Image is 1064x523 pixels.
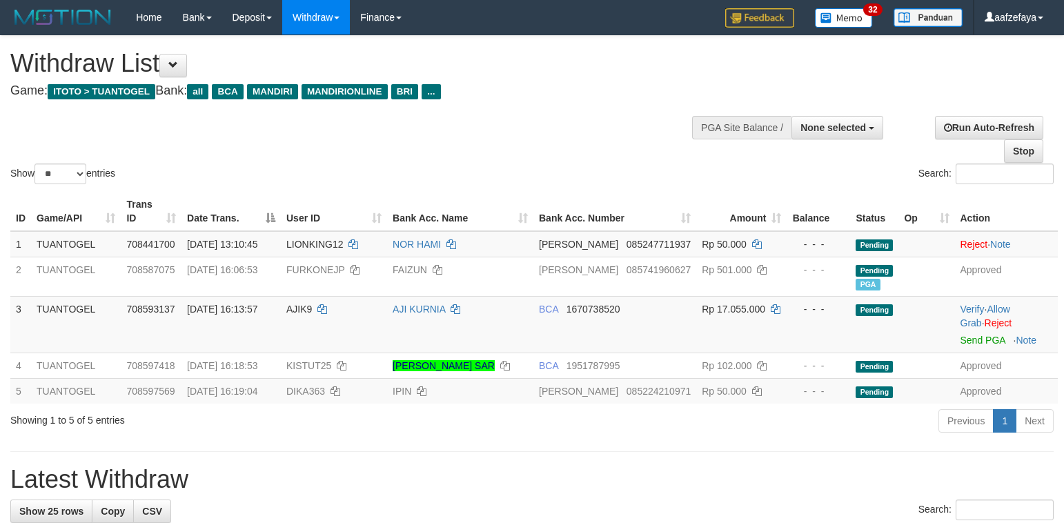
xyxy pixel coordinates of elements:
[955,378,1058,404] td: Approved
[187,239,257,250] span: [DATE] 13:10:45
[702,386,747,397] span: Rp 50.000
[850,192,898,231] th: Status
[10,378,31,404] td: 5
[627,239,691,250] span: Copy 085247711937 to clipboard
[187,386,257,397] span: [DATE] 16:19:04
[187,360,257,371] span: [DATE] 16:18:53
[10,7,115,28] img: MOTION_logo.png
[31,231,121,257] td: TUANTOGEL
[302,84,388,99] span: MANDIRIONLINE
[422,84,440,99] span: ...
[567,360,620,371] span: Copy 1951787995 to clipboard
[539,239,618,250] span: [PERSON_NAME]
[792,384,845,398] div: - - -
[856,386,893,398] span: Pending
[126,360,175,371] span: 708597418
[10,164,115,184] label: Show entries
[10,257,31,296] td: 2
[692,116,791,139] div: PGA Site Balance /
[791,116,883,139] button: None selected
[960,304,985,315] a: Verify
[627,264,691,275] span: Copy 085741960627 to clipboard
[815,8,873,28] img: Button%20Memo.svg
[92,500,134,523] a: Copy
[956,164,1054,184] input: Search:
[31,378,121,404] td: TUANTOGEL
[247,84,298,99] span: MANDIRI
[960,239,988,250] a: Reject
[856,304,893,316] span: Pending
[31,257,121,296] td: TUANTOGEL
[856,279,880,290] span: Marked by aafzefaya
[993,409,1016,433] a: 1
[126,386,175,397] span: 708597569
[35,164,86,184] select: Showentries
[391,84,418,99] span: BRI
[792,359,845,373] div: - - -
[990,239,1011,250] a: Note
[133,500,171,523] a: CSV
[10,84,696,98] h4: Game: Bank:
[286,239,343,250] span: LIONKING12
[393,386,411,397] a: IPIN
[31,192,121,231] th: Game/API: activate to sort column ascending
[792,263,845,277] div: - - -
[286,264,345,275] span: FURKONEJP
[286,360,331,371] span: KISTUT25
[1004,139,1043,163] a: Stop
[792,302,845,316] div: - - -
[212,84,243,99] span: BCA
[121,192,181,231] th: Trans ID: activate to sort column ascending
[393,304,445,315] a: AJI KURNIA
[856,361,893,373] span: Pending
[696,192,787,231] th: Amount: activate to sort column ascending
[181,192,281,231] th: Date Trans.: activate to sort column descending
[567,304,620,315] span: Copy 1670738520 to clipboard
[960,304,1010,328] a: Allow Grab
[918,164,1054,184] label: Search:
[533,192,696,231] th: Bank Acc. Number: activate to sort column ascending
[702,304,765,315] span: Rp 17.055.000
[10,408,433,427] div: Showing 1 to 5 of 5 entries
[31,353,121,378] td: TUANTOGEL
[10,192,31,231] th: ID
[918,500,1054,520] label: Search:
[10,466,1054,493] h1: Latest Withdraw
[10,296,31,353] td: 3
[539,264,618,275] span: [PERSON_NAME]
[960,335,1005,346] a: Send PGA
[955,192,1058,231] th: Action
[955,296,1058,353] td: · ·
[702,360,751,371] span: Rp 102.000
[539,304,558,315] span: BCA
[938,409,994,433] a: Previous
[787,192,850,231] th: Balance
[894,8,963,27] img: panduan.png
[187,304,257,315] span: [DATE] 16:13:57
[800,122,866,133] span: None selected
[956,500,1054,520] input: Search:
[281,192,387,231] th: User ID: activate to sort column ascending
[627,386,691,397] span: Copy 085224210971 to clipboard
[142,506,162,517] span: CSV
[101,506,125,517] span: Copy
[935,116,1043,139] a: Run Auto-Refresh
[985,317,1012,328] a: Reject
[126,264,175,275] span: 708587075
[863,3,882,16] span: 32
[393,239,441,250] a: NOR HAMI
[393,360,495,371] a: [PERSON_NAME] SAR
[31,296,121,353] td: TUANTOGEL
[286,386,325,397] span: DIKA363
[387,192,533,231] th: Bank Acc. Name: activate to sort column ascending
[539,386,618,397] span: [PERSON_NAME]
[856,265,893,277] span: Pending
[960,304,1010,328] span: ·
[286,304,312,315] span: AJIK9
[898,192,954,231] th: Op: activate to sort column ascending
[856,239,893,251] span: Pending
[1016,335,1036,346] a: Note
[1016,409,1054,433] a: Next
[187,264,257,275] span: [DATE] 16:06:53
[393,264,427,275] a: FAIZUN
